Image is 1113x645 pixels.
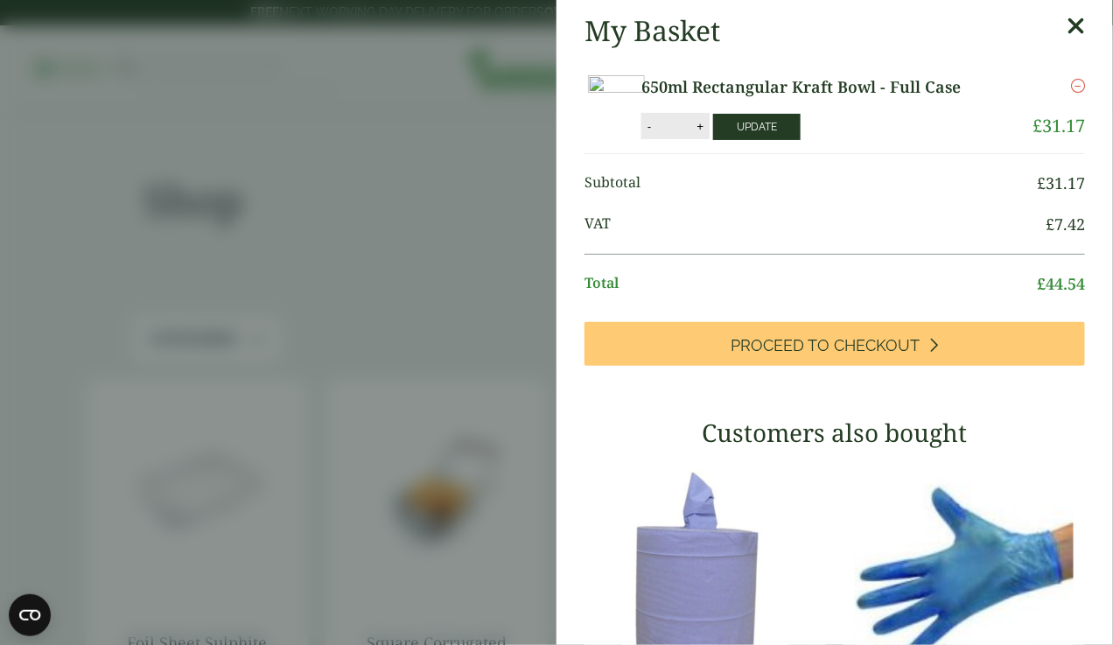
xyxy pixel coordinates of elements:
bdi: 7.42 [1046,214,1085,235]
bdi: 44.54 [1037,273,1085,294]
bdi: 31.17 [1037,172,1085,193]
span: £ [1037,172,1046,193]
a: 650ml Rectangular Kraft Bowl - Full Case [641,75,997,99]
button: Open CMP widget [9,594,51,636]
button: - [642,119,656,134]
span: £ [1046,214,1054,235]
span: Proceed to Checkout [731,336,920,355]
button: + [691,119,709,134]
span: £ [1037,273,1046,294]
a: Remove this item [1071,75,1085,96]
button: Update [713,114,801,140]
span: £ [1032,114,1042,137]
span: Total [584,272,1037,296]
span: VAT [584,213,1046,236]
h3: Customers also bought [584,418,1085,448]
bdi: 31.17 [1032,114,1085,137]
span: Subtotal [584,172,1037,195]
h2: My Basket [584,14,720,47]
a: Proceed to Checkout [584,322,1085,366]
